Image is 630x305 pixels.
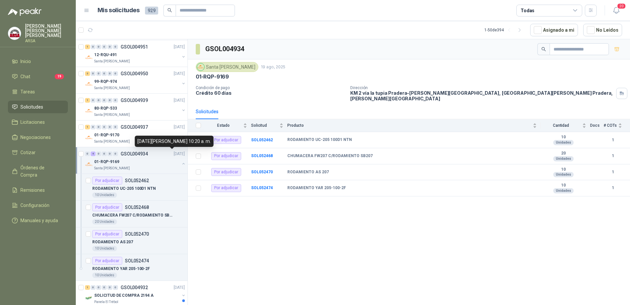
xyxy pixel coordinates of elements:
[541,183,586,188] b: 10
[287,137,352,143] b: RODAMIENTO UC-205 100D1 NTN
[205,123,242,128] span: Estado
[85,150,186,171] a: 0 4 0 0 0 0 GSOL004934[DATE] Company Logo01-RQP-9169Santa [PERSON_NAME]
[196,73,229,80] p: 01-RQP-9169
[92,273,117,278] div: 10 Unidades
[251,153,273,158] a: SOL052468
[553,172,574,177] div: Unidades
[25,39,68,43] p: ARSA
[125,205,149,210] p: SOL052468
[85,107,93,115] img: Company Logo
[20,134,51,141] span: Negociaciones
[76,174,187,201] a: Por adjudicarSOL052462RODAMIENTO UC-205 100D1 NTN10 Unidades
[251,138,273,142] a: SOL052462
[94,132,119,138] p: 01-RQP-9170
[287,186,346,191] b: RODAMIENTO YAR 205-100-2F
[211,168,241,176] div: Por adjudicar
[196,85,345,90] p: Condición de pago
[196,62,258,72] div: Santa [PERSON_NAME]
[604,119,630,132] th: # COTs
[8,161,68,181] a: Órdenes de Compra
[604,185,622,191] b: 1
[107,45,112,49] div: 0
[121,125,148,129] p: GSOL004937
[92,203,122,211] div: Por adjudicar
[107,125,112,129] div: 0
[287,123,531,128] span: Producto
[553,156,574,161] div: Unidades
[91,45,96,49] div: 0
[113,152,118,156] div: 0
[251,123,278,128] span: Solicitud
[8,184,68,196] a: Remisiones
[102,71,107,76] div: 0
[287,119,541,132] th: Producto
[196,90,345,96] p: Crédito 60 días
[85,96,186,118] a: 1 0 0 0 0 0 GSOL004939[DATE] Company Logo80-RQP-533Santa [PERSON_NAME]
[94,292,154,299] p: SOLICITUD DE COMPRA 2194 A
[94,105,117,112] p: 80-RQP-533
[604,123,617,128] span: # COTs
[530,24,578,36] button: Asignado a mi
[92,266,150,272] p: RODAMIENTO YAR 205-100-2F
[590,119,604,132] th: Docs
[541,47,546,51] span: search
[92,177,122,185] div: Por adjudicar
[174,151,185,157] p: [DATE]
[92,219,117,224] div: 20 Unidades
[102,45,107,49] div: 0
[102,152,107,156] div: 0
[85,152,90,156] div: 0
[94,299,118,305] p: Panela El Trébol
[85,284,186,305] a: 1 0 0 0 0 0 GSOL004932[DATE] Company LogoSOLICITUD DE COMPRA 2194 APanela El Trébol
[55,74,64,79] span: 19
[211,184,241,192] div: Por adjudicar
[85,160,93,168] img: Company Logo
[583,24,622,36] button: No Leídos
[94,85,130,91] p: Santa [PERSON_NAME]
[541,119,590,132] th: Cantidad
[604,137,622,143] b: 1
[25,24,68,38] p: [PERSON_NAME] [PERSON_NAME] [PERSON_NAME]
[251,186,273,190] b: SOL052474
[251,119,287,132] th: Solicitud
[167,8,172,13] span: search
[350,85,614,90] p: Dirección
[8,8,42,16] img: Logo peakr
[94,139,130,144] p: Santa [PERSON_NAME]
[541,135,586,140] b: 10
[205,119,251,132] th: Estado
[107,71,112,76] div: 0
[113,285,118,290] div: 0
[484,25,525,35] div: 1 - 50 de 394
[174,44,185,50] p: [DATE]
[94,79,117,85] p: 99-RQP-974
[287,153,373,159] b: CHUMACERA FW207 C/RODAMIENTO SB207
[85,123,186,144] a: 1 0 0 0 0 0 GSOL004937[DATE] Company Logo01-RQP-9170Santa [PERSON_NAME]
[287,170,329,175] b: RODAMIENTO AS 207
[8,101,68,113] a: Solicitudes
[251,170,273,174] a: SOL052470
[20,58,31,65] span: Inicio
[102,98,107,103] div: 0
[211,136,241,144] div: Por adjudicar
[604,169,622,175] b: 1
[541,123,581,128] span: Cantidad
[205,44,245,54] h3: GSOL004934
[145,7,158,15] span: 929
[121,152,148,156] p: GSOL004934
[96,71,101,76] div: 0
[617,3,626,9] span: 20
[8,199,68,212] a: Configuración
[94,166,130,171] p: Santa [PERSON_NAME]
[8,27,21,40] img: Company Logo
[113,45,118,49] div: 0
[96,125,101,129] div: 0
[85,285,90,290] div: 1
[121,285,148,290] p: GSOL004932
[102,285,107,290] div: 0
[20,186,45,194] span: Remisiones
[8,131,68,144] a: Negociaciones
[8,116,68,128] a: Licitaciones
[91,71,96,76] div: 0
